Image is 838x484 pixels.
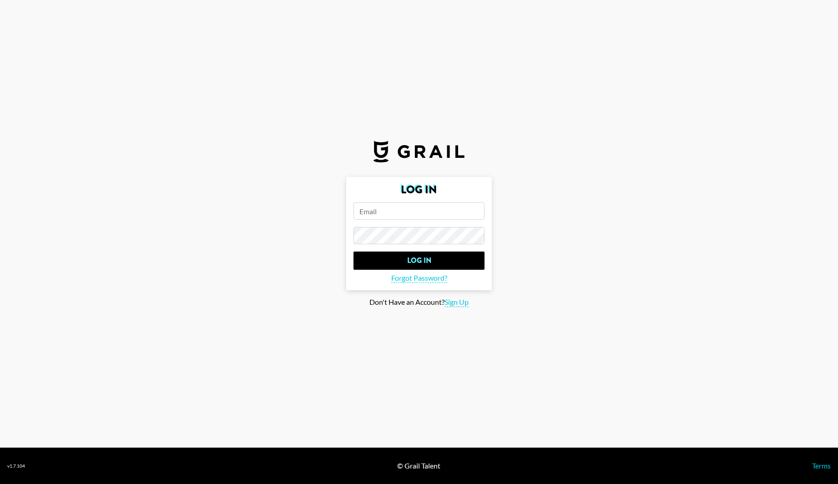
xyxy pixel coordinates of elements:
img: Grail Talent Logo [374,141,464,162]
input: Log In [353,252,485,270]
div: v 1.7.104 [7,463,25,469]
h2: Log In [353,184,485,195]
input: Email [353,202,485,220]
a: Terms [812,461,831,470]
span: Forgot Password? [391,273,447,283]
div: © Grail Talent [397,461,440,470]
div: Don't Have an Account? [7,297,831,307]
span: Sign Up [444,297,469,307]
